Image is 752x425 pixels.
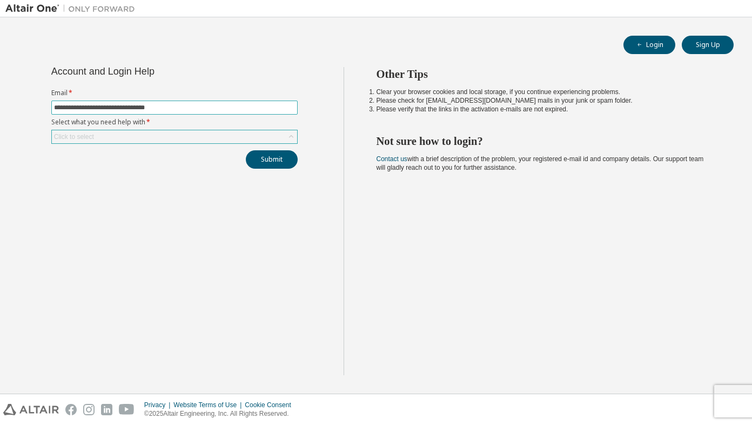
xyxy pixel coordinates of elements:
button: Submit [246,150,298,169]
a: Contact us [377,155,407,163]
div: Click to select [54,132,94,141]
img: altair_logo.svg [3,404,59,415]
div: Click to select [52,130,297,143]
label: Select what you need help with [51,118,298,127]
h2: Not sure how to login? [377,134,715,148]
img: youtube.svg [119,404,135,415]
span: with a brief description of the problem, your registered e-mail id and company details. Our suppo... [377,155,704,171]
div: Website Terms of Use [173,401,245,409]
div: Privacy [144,401,173,409]
h2: Other Tips [377,67,715,81]
img: instagram.svg [83,404,95,415]
div: Account and Login Help [51,67,249,76]
button: Sign Up [682,36,734,54]
li: Please verify that the links in the activation e-mails are not expired. [377,105,715,114]
img: linkedin.svg [101,404,112,415]
li: Please check for [EMAIL_ADDRESS][DOMAIN_NAME] mails in your junk or spam folder. [377,96,715,105]
div: Cookie Consent [245,401,297,409]
img: Altair One [5,3,140,14]
li: Clear your browser cookies and local storage, if you continue experiencing problems. [377,88,715,96]
button: Login [623,36,675,54]
label: Email [51,89,298,97]
p: © 2025 Altair Engineering, Inc. All Rights Reserved. [144,409,298,419]
img: facebook.svg [65,404,77,415]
